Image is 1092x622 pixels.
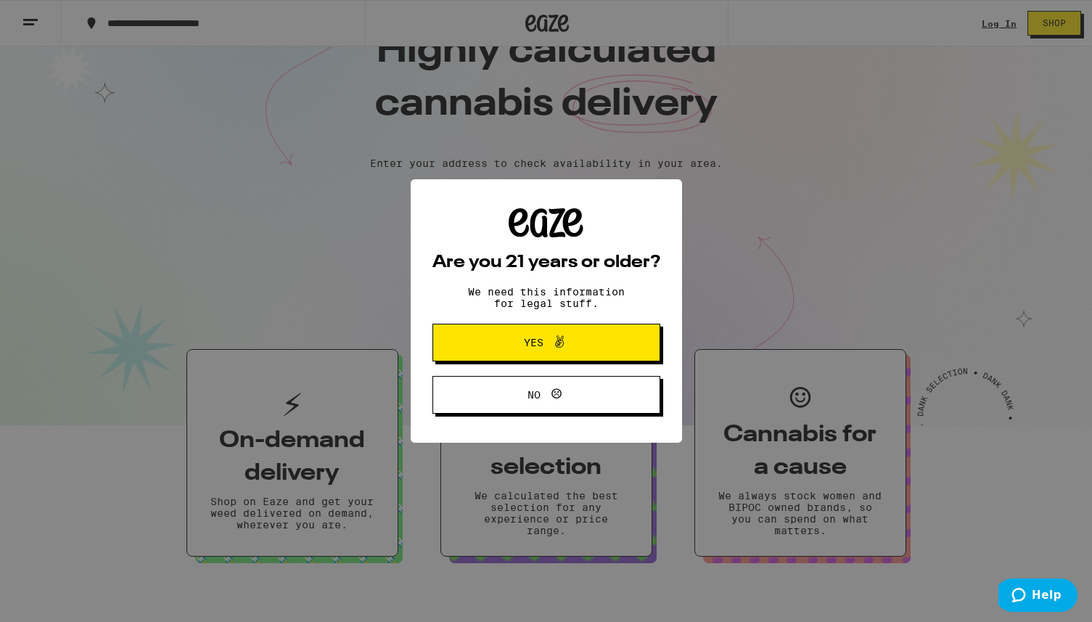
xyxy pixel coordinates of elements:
span: No [527,390,541,400]
button: No [432,376,660,414]
span: Yes [524,337,543,348]
p: We need this information for legal stuff. [456,286,637,309]
iframe: Opens a widget where you can find more information [998,578,1077,615]
h2: Are you 21 years or older? [432,254,660,271]
button: Yes [432,324,660,361]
